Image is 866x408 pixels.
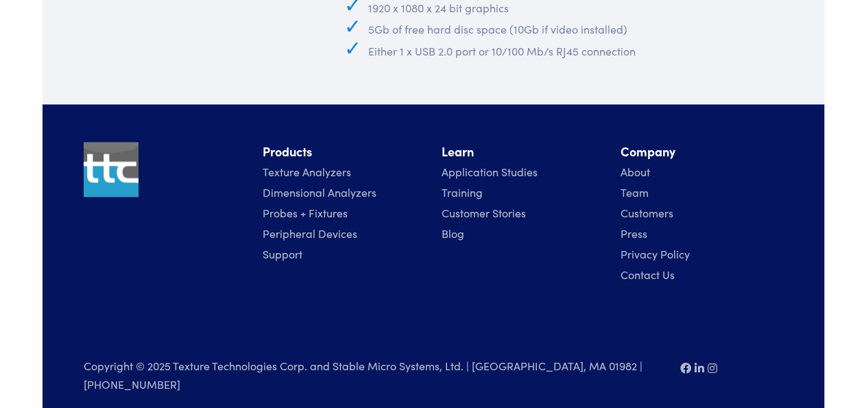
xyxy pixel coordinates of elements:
[263,142,425,162] li: Products
[442,142,604,162] li: Learn
[621,205,673,220] a: Customers
[263,184,376,200] a: Dimensional Analyzers
[442,226,464,241] a: Blog
[263,205,348,220] a: Probes + Fixtures
[84,357,664,393] p: Copyright © 2025 Texture Technologies Corp. and Stable Micro Systems, Ltd. | [GEOGRAPHIC_DATA], M...
[344,16,783,38] li: 5Gb of free hard disc space (10Gb if video installed)
[442,205,526,220] a: Customer Stories
[344,38,783,60] li: Either 1 x USB 2.0 port or 10/100 Mb/s RJ45 connection
[442,184,483,200] a: Training
[442,164,538,179] a: Application Studies
[621,267,675,282] a: Contact Us
[263,246,302,261] a: Support
[84,142,139,197] img: ttc_logo_1x1_v1.0.png
[621,226,647,241] a: Press
[621,164,650,179] a: About
[263,226,357,241] a: Peripheral Devices
[263,164,351,179] a: Texture Analyzers
[84,376,180,392] a: [PHONE_NUMBER]
[621,142,783,162] li: Company
[621,184,649,200] a: Team
[621,246,690,261] a: Privacy Policy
